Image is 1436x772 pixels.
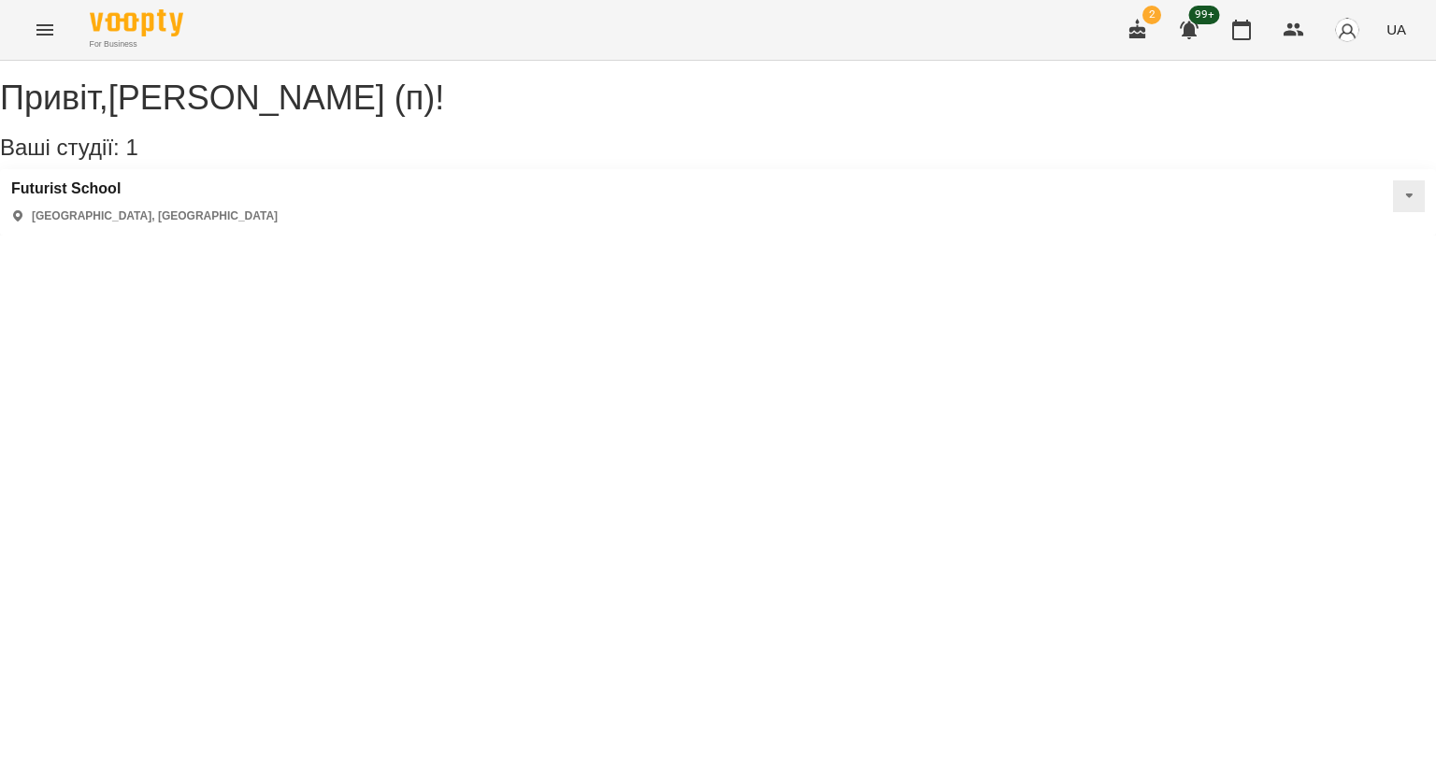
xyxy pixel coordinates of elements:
[22,7,67,52] button: Menu
[11,180,278,197] a: Futurist School
[1379,12,1414,47] button: UA
[32,208,278,224] p: [GEOGRAPHIC_DATA], [GEOGRAPHIC_DATA]
[1334,17,1360,43] img: avatar_s.png
[125,135,137,160] span: 1
[90,38,183,50] span: For Business
[1386,20,1406,39] span: UA
[90,9,183,36] img: Voopty Logo
[1142,6,1161,24] span: 2
[1189,6,1220,24] span: 99+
